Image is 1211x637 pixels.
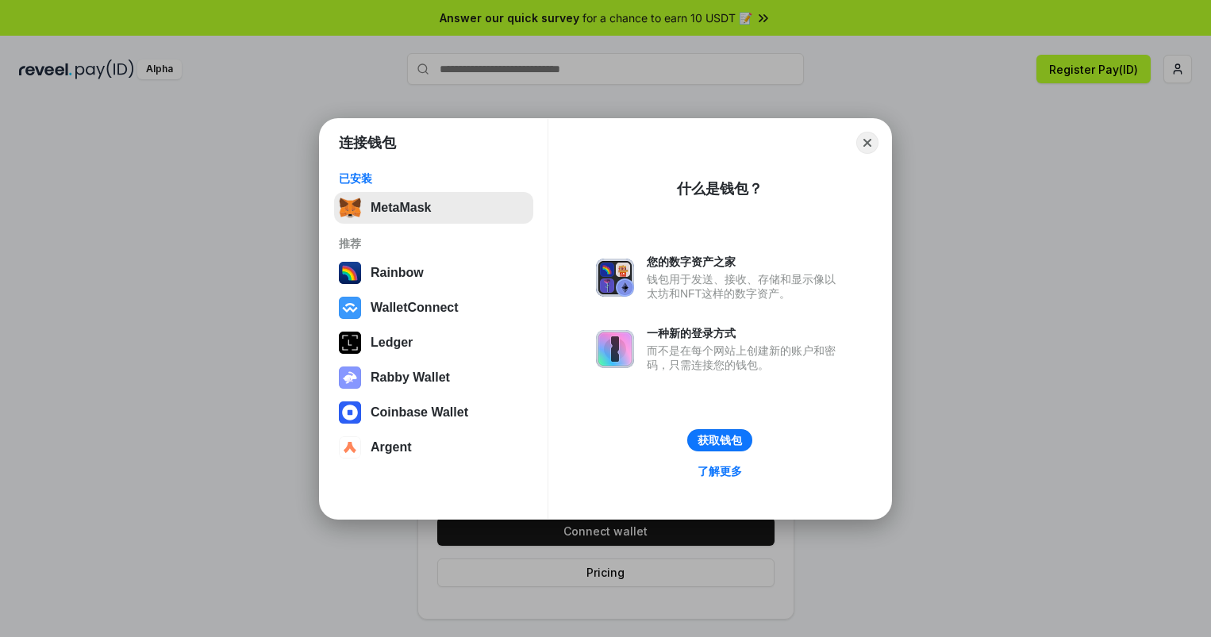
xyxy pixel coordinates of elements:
img: svg+xml,%3Csvg%20xmlns%3D%22http%3A%2F%2Fwww.w3.org%2F2000%2Fsvg%22%20fill%3D%22none%22%20viewBox... [596,330,634,368]
img: svg+xml,%3Csvg%20width%3D%22120%22%20height%3D%22120%22%20viewBox%3D%220%200%20120%20120%22%20fil... [339,262,361,284]
img: svg+xml,%3Csvg%20xmlns%3D%22http%3A%2F%2Fwww.w3.org%2F2000%2Fsvg%22%20fill%3D%22none%22%20viewBox... [596,259,634,297]
img: svg+xml,%3Csvg%20xmlns%3D%22http%3A%2F%2Fwww.w3.org%2F2000%2Fsvg%22%20fill%3D%22none%22%20viewBox... [339,366,361,389]
h1: 连接钱包 [339,133,396,152]
button: Rainbow [334,257,533,289]
button: Close [856,132,878,154]
div: 钱包用于发送、接收、存储和显示像以太坊和NFT这样的数字资产。 [647,272,844,301]
div: MetaMask [371,201,431,215]
a: 了解更多 [688,461,752,482]
div: 什么是钱包？ [677,179,763,198]
div: Argent [371,440,412,455]
div: 了解更多 [698,464,742,478]
img: svg+xml,%3Csvg%20width%3D%2228%22%20height%3D%2228%22%20viewBox%3D%220%200%2028%2028%22%20fill%3D... [339,297,361,319]
div: 您的数字资产之家 [647,255,844,269]
img: svg+xml,%3Csvg%20width%3D%2228%22%20height%3D%2228%22%20viewBox%3D%220%200%2028%2028%22%20fill%3D... [339,436,361,459]
div: 已安装 [339,171,529,186]
img: svg+xml,%3Csvg%20width%3D%2228%22%20height%3D%2228%22%20viewBox%3D%220%200%2028%2028%22%20fill%3D... [339,401,361,424]
div: Rainbow [371,266,424,280]
button: Rabby Wallet [334,362,533,393]
button: MetaMask [334,192,533,224]
div: WalletConnect [371,301,459,315]
div: 获取钱包 [698,433,742,447]
div: Coinbase Wallet [371,405,468,420]
img: svg+xml,%3Csvg%20fill%3D%22none%22%20height%3D%2233%22%20viewBox%3D%220%200%2035%2033%22%20width%... [339,197,361,219]
button: Argent [334,432,533,463]
button: Coinbase Wallet [334,397,533,428]
button: WalletConnect [334,292,533,324]
div: Ledger [371,336,413,350]
div: 一种新的登录方式 [647,326,844,340]
button: Ledger [334,327,533,359]
div: Rabby Wallet [371,370,450,385]
button: 获取钱包 [687,429,752,451]
div: 而不是在每个网站上创建新的账户和密码，只需连接您的钱包。 [647,343,844,372]
div: 推荐 [339,236,529,251]
img: svg+xml,%3Csvg%20xmlns%3D%22http%3A%2F%2Fwww.w3.org%2F2000%2Fsvg%22%20width%3D%2228%22%20height%3... [339,332,361,354]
